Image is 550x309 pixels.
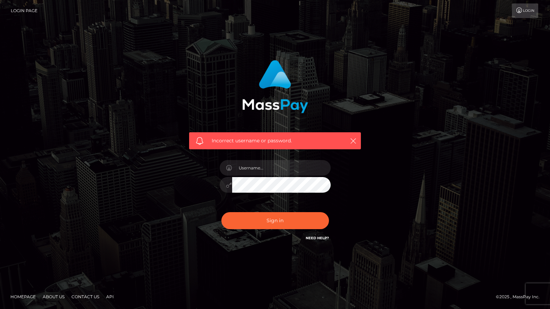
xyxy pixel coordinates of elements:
button: Sign in [221,212,329,229]
div: © 2025 , MassPay Inc. [496,293,545,301]
span: Incorrect username or password. [212,137,338,144]
a: Homepage [8,291,39,302]
a: Need Help? [306,236,329,240]
a: Contact Us [69,291,102,302]
a: API [103,291,117,302]
img: MassPay Login [242,60,308,113]
a: Login Page [11,3,37,18]
a: About Us [40,291,67,302]
a: Login [512,3,538,18]
input: Username... [232,160,331,176]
